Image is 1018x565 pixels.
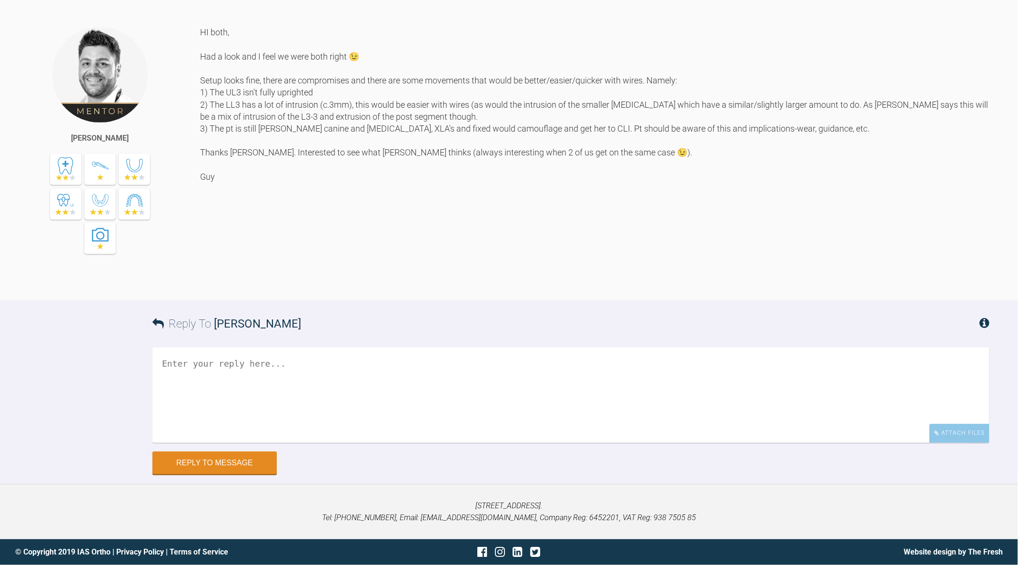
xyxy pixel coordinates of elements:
img: Guy Wells [51,26,149,123]
h3: Reply To [152,315,301,333]
a: Terms of Service [170,547,228,556]
p: [STREET_ADDRESS]. Tel: [PHONE_NUMBER], Email: [EMAIL_ADDRESS][DOMAIN_NAME], Company Reg: 6452201,... [15,500,1003,524]
a: Website design by The Fresh [904,547,1003,556]
a: Privacy Policy [116,547,164,556]
span: [PERSON_NAME] [214,317,301,330]
button: Reply to Message [152,452,277,474]
div: Attach Files [929,424,989,442]
div: [PERSON_NAME] [71,132,129,144]
div: HI both, Had a look and I feel we were both right 😉 Setup looks fine, there are compromises and t... [200,26,989,286]
div: © Copyright 2019 IAS Ortho | | [15,546,344,558]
